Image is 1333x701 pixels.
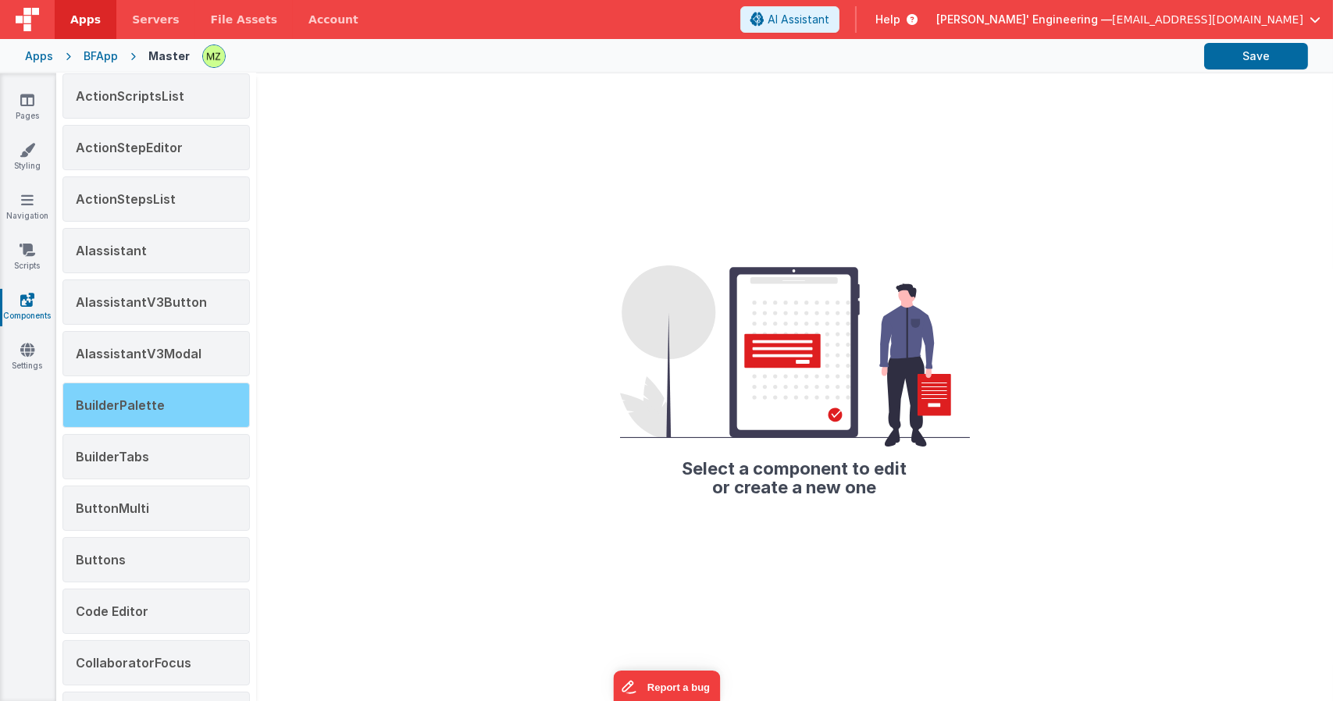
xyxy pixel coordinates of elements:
span: [EMAIL_ADDRESS][DOMAIN_NAME] [1112,12,1303,27]
span: ButtonMulti [76,500,149,516]
div: Master [148,48,190,64]
span: [PERSON_NAME]' Engineering — [936,12,1112,27]
button: AI Assistant [740,6,839,33]
span: Buttons [76,552,126,568]
span: Apps [70,12,101,27]
button: [PERSON_NAME]' Engineering — [EMAIL_ADDRESS][DOMAIN_NAME] [936,12,1321,27]
span: AIassistant [76,243,147,258]
span: ActionScriptsList [76,88,184,104]
span: CollaboratorFocus [76,655,191,671]
img: 095be3719ea6209dc2162ba73c069c80 [203,45,225,67]
span: AIassistantV3Button [76,294,207,310]
span: AI Assistant [768,12,829,27]
span: Help [875,12,900,27]
span: BuilderTabs [76,449,149,464]
span: ActionStepsList [76,191,176,207]
button: Save [1204,43,1308,69]
span: Servers [132,12,179,27]
span: BuilderPalette [76,397,165,413]
h2: Select a component to edit or create a new one [620,447,970,496]
div: BFApp [84,48,118,64]
span: Code Editor [76,603,148,619]
div: Apps [25,48,53,64]
span: ActionStepEditor [76,140,183,155]
span: AIassistantV3Modal [76,346,201,361]
span: File Assets [211,12,278,27]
